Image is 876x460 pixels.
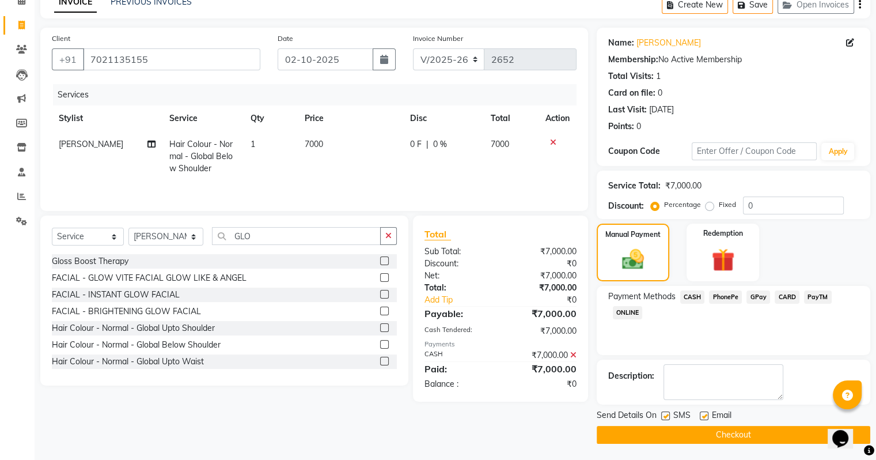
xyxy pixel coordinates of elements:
[746,291,770,304] span: GPay
[484,105,539,131] th: Total
[59,139,123,149] span: [PERSON_NAME]
[500,307,585,321] div: ₹7,000.00
[613,306,643,319] span: ONLINE
[636,37,701,49] a: [PERSON_NAME]
[413,33,463,44] label: Invoice Number
[665,180,701,192] div: ₹7,000.00
[821,143,854,160] button: Apply
[416,349,500,361] div: CASH
[608,54,658,66] div: Membership:
[244,105,298,131] th: Qty
[605,229,661,240] label: Manual Payment
[52,356,204,368] div: Hair Colour - Normal - Global Upto Waist
[500,282,585,294] div: ₹7,000.00
[608,120,634,133] div: Points:
[52,105,162,131] th: Stylist
[608,291,676,303] span: Payment Methods
[719,199,736,210] label: Fixed
[305,139,323,149] span: 7000
[52,289,180,301] div: FACIAL - INSTANT GLOW FACIAL
[608,200,644,212] div: Discount:
[608,54,859,66] div: No Active Membership
[597,426,870,444] button: Checkout
[52,306,201,318] div: FACIAL - BRIGHTENING GLOW FACIAL
[433,138,447,150] span: 0 %
[649,104,674,116] div: [DATE]
[658,87,662,99] div: 0
[410,138,422,150] span: 0 F
[500,349,585,361] div: ₹7,000.00
[416,270,500,282] div: Net:
[709,291,742,304] span: PhonePe
[52,272,247,284] div: FACIAL - GLOW VITE FACIAL GLOW LIKE & ANGEL
[83,48,260,70] input: Search by Name/Mobile/Email/Code
[52,339,221,351] div: Hair Colour - Normal - Global Below Shoulder
[828,414,864,448] iframe: chat widget
[424,228,451,240] span: Total
[500,378,585,390] div: ₹0
[703,228,743,239] label: Redemption
[514,294,585,306] div: ₹0
[403,105,484,131] th: Disc
[52,322,215,334] div: Hair Colour - Normal - Global Upto Shoulder
[212,227,381,245] input: Search or Scan
[712,409,731,424] span: Email
[500,258,585,270] div: ₹0
[608,104,647,116] div: Last Visit:
[53,84,585,105] div: Services
[169,139,233,174] span: Hair Colour - Normal - Global Below Shoulder
[278,33,293,44] label: Date
[692,142,817,160] input: Enter Offer / Coupon Code
[804,291,832,304] span: PayTM
[251,139,255,149] span: 1
[775,291,799,304] span: CARD
[162,105,244,131] th: Service
[426,138,428,150] span: |
[673,409,691,424] span: SMS
[664,199,701,210] label: Percentage
[608,370,654,382] div: Description:
[416,378,500,390] div: Balance :
[680,291,705,304] span: CASH
[500,246,585,258] div: ₹7,000.00
[704,246,742,274] img: _gift.svg
[52,33,70,44] label: Client
[416,246,500,258] div: Sub Total:
[416,307,500,321] div: Payable:
[608,87,655,99] div: Card on file:
[500,362,585,376] div: ₹7,000.00
[656,70,661,82] div: 1
[608,70,654,82] div: Total Visits:
[608,145,692,157] div: Coupon Code
[500,270,585,282] div: ₹7,000.00
[416,258,500,270] div: Discount:
[608,180,661,192] div: Service Total:
[615,247,651,272] img: _cash.svg
[416,362,500,376] div: Paid:
[500,325,585,337] div: ₹7,000.00
[416,282,500,294] div: Total:
[416,294,514,306] a: Add Tip
[491,139,509,149] span: 7000
[608,37,634,49] div: Name:
[52,255,128,267] div: Gloss Boost Therapy
[416,325,500,337] div: Cash Tendered:
[298,105,403,131] th: Price
[539,105,577,131] th: Action
[424,340,577,349] div: Payments
[52,48,84,70] button: +91
[597,409,657,424] span: Send Details On
[636,120,641,133] div: 0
